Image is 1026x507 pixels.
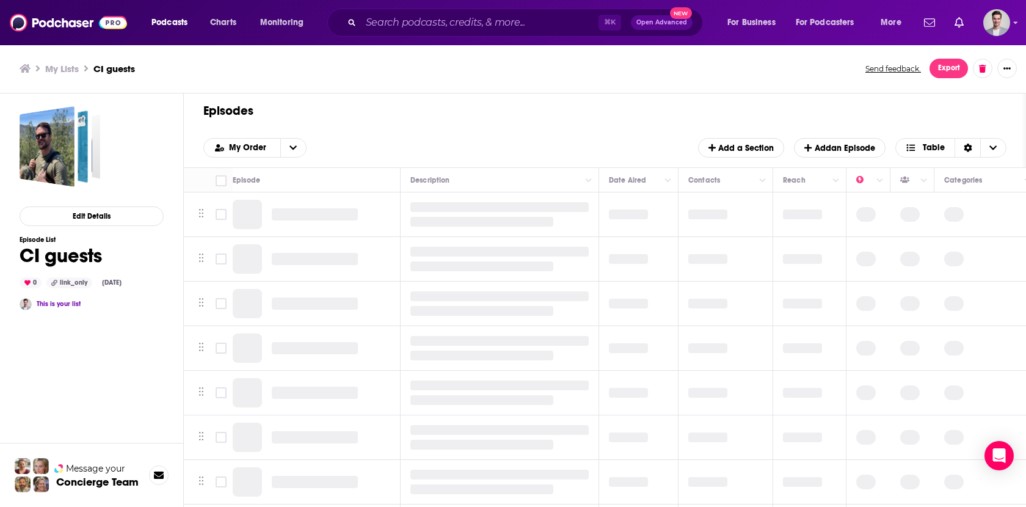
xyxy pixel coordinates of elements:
span: Toggle select row [216,476,227,487]
h3: Episode List [20,236,126,244]
span: Logged in as CoreyBoiss [983,9,1010,36]
span: Monitoring [260,14,304,31]
button: Column Actions [661,173,675,188]
div: [DATE] [97,278,126,288]
button: Addan Episode [794,138,885,158]
button: Edit Details [20,206,164,226]
button: Column Actions [829,173,843,188]
button: Open AdvancedNew [631,15,693,30]
h3: Concierge Team [56,476,139,488]
span: Export [938,64,960,73]
span: Message your [66,462,125,475]
span: ⌘ K [598,15,621,31]
button: Show More Button [997,59,1017,78]
span: Toggle select row [216,209,227,220]
span: Toggle select row [216,253,227,264]
div: Sort Direction [955,139,980,157]
h1: Episodes [203,103,997,119]
span: Open Advanced [636,20,687,26]
img: Barbara Profile [33,476,49,492]
span: Podcasts [151,14,187,31]
span: For Business [727,14,776,31]
button: Move [197,339,205,357]
span: Toggle select row [216,343,227,354]
button: Column Actions [581,173,596,188]
button: Send feedback. [862,64,925,74]
button: open menu [252,13,319,32]
button: Choose View [895,138,1007,158]
button: Column Actions [917,173,931,188]
a: This is your list [37,300,81,308]
button: Move [197,428,205,447]
button: Column Actions [873,173,887,188]
div: link_only [46,277,92,288]
button: open menu [788,13,872,32]
button: Add a Section [698,138,784,158]
a: My Lists [45,63,79,75]
span: More [881,14,901,31]
span: Toggle select row [216,387,227,398]
button: open menu [872,13,917,32]
button: Move [197,473,205,491]
img: Sydney Profile [15,458,31,474]
img: Jules Profile [33,458,49,474]
span: New [670,7,692,19]
img: Corey Boissonnault [20,298,32,310]
button: Move [197,250,205,268]
div: Episode [233,173,260,188]
button: Show profile menu [983,9,1010,36]
button: Move [197,294,205,313]
span: Table [923,144,945,152]
span: Toggle select row [216,432,227,443]
button: open menu [204,144,280,152]
span: Add an Episode [804,143,875,153]
div: Search podcasts, credits, & more... [339,9,715,37]
button: Move [197,384,205,402]
span: Charts [210,14,236,31]
input: Search podcasts, credits, & more... [361,13,598,32]
img: User Profile [983,9,1010,36]
button: open menu [280,139,306,157]
span: My Order [229,144,271,152]
h3: CI guests [93,63,135,75]
span: For Podcasters [796,14,854,31]
a: Show notifications dropdown [919,12,940,33]
img: Podchaser - Follow, Share and Rate Podcasts [10,11,127,34]
span: Toggle select row [216,298,227,309]
h1: CI guests [20,244,126,268]
span: Add a Section [708,143,774,153]
div: Open Intercom Messenger [984,441,1014,470]
button: open menu [719,13,791,32]
button: Show More Button [930,59,968,78]
a: CI guests [20,106,100,187]
a: Charts [202,13,244,32]
h2: Choose List sort [203,138,307,158]
a: Show notifications dropdown [950,12,969,33]
button: Column Actions [755,173,770,188]
img: Jon Profile [15,476,31,492]
button: Move [197,205,205,224]
div: 0 [20,277,42,288]
button: open menu [143,13,203,32]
